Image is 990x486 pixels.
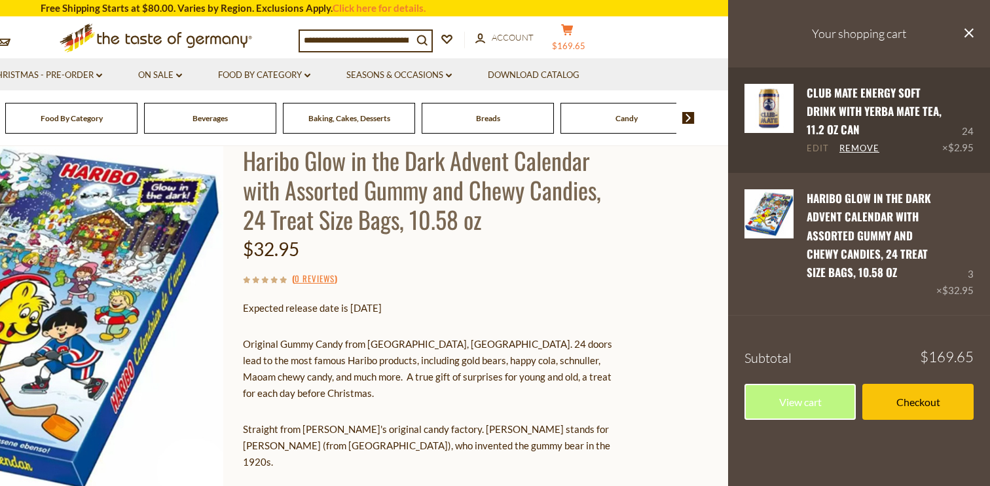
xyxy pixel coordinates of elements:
[243,145,626,234] h1: Haribo Glow in the Dark Advent Calendar with Assorted Gummy and Chewy Candies, 24 Treat Size Bags...
[807,84,942,138] a: Club Mate Energy Soft Drink with Yerba Mate Tea, 11.2 oz can
[476,113,500,123] a: Breads
[192,113,228,123] a: Beverages
[552,41,585,51] span: $169.65
[308,113,390,123] a: Baking, Cakes, Desserts
[936,189,974,299] div: 3 ×
[475,31,534,45] a: Account
[138,68,182,83] a: On Sale
[942,284,974,296] span: $32.95
[547,24,587,56] button: $169.65
[292,272,337,285] span: ( )
[744,350,792,366] span: Subtotal
[243,336,626,402] p: Original Gummy Candy from [GEOGRAPHIC_DATA], [GEOGRAPHIC_DATA]. 24 doors lead to the most famous ...
[333,2,426,14] a: Click here for details.
[807,143,829,155] a: Edit
[744,84,794,133] img: Club Mate Can
[920,350,974,364] span: $169.65
[218,68,310,83] a: Food By Category
[41,113,103,123] a: Food By Category
[295,272,335,286] a: 0 Reviews
[744,384,856,420] a: View cart
[243,421,626,470] p: Straight from [PERSON_NAME]'s original candy factory. [PERSON_NAME] stands for [PERSON_NAME] (fro...
[492,32,534,43] span: Account
[682,112,695,124] img: next arrow
[243,300,626,316] p: Expected release date is [DATE]
[942,84,974,157] div: 24 ×
[862,384,974,420] a: Checkout
[744,189,794,238] img: Haribo Glow in the Dark Advent Calendar with Assorted Gummy and Chewy Candies, 24 Treat Size Bags...
[615,113,638,123] a: Candy
[948,141,974,153] span: $2.95
[839,143,879,155] a: Remove
[807,190,931,280] a: Haribo Glow in the Dark Advent Calendar with Assorted Gummy and Chewy Candies, 24 Treat Size Bags...
[488,68,579,83] a: Download Catalog
[243,238,299,260] span: $32.95
[346,68,452,83] a: Seasons & Occasions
